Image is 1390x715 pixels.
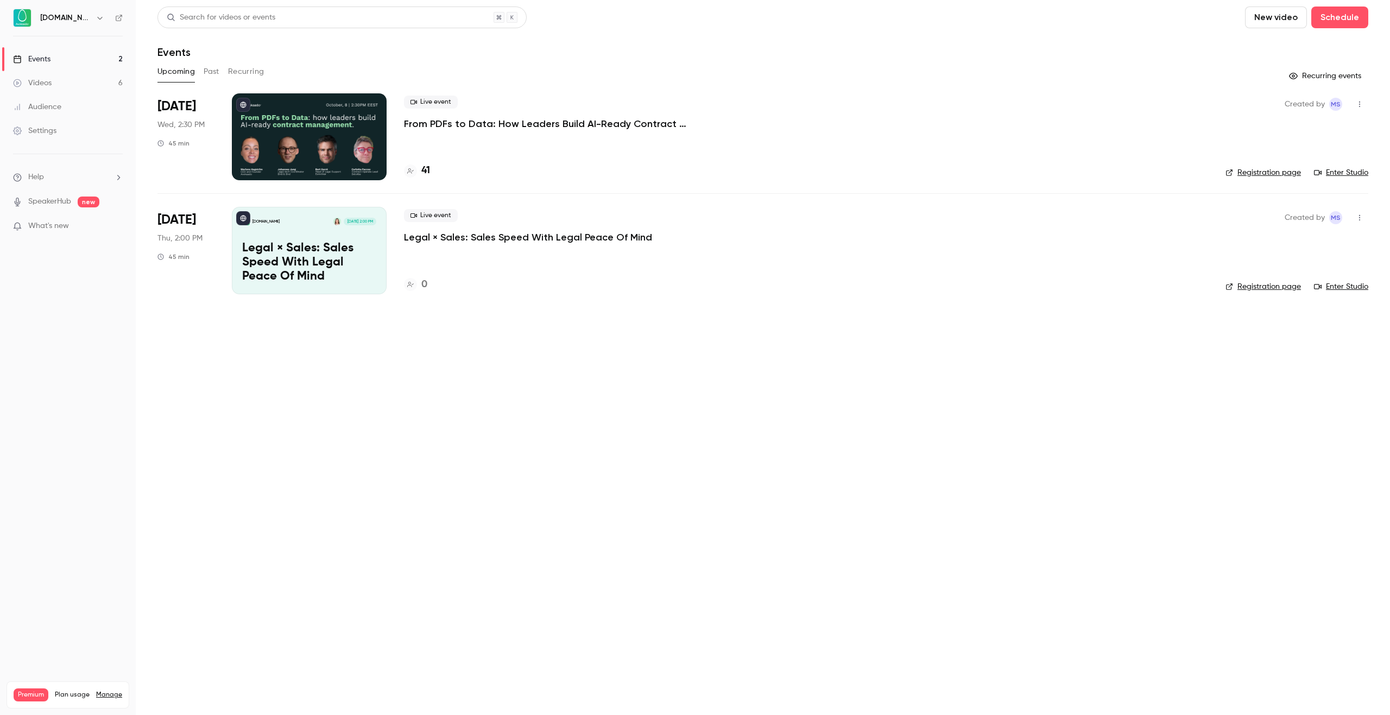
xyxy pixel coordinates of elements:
[1329,98,1342,111] span: Marie Skachko
[1285,98,1325,111] span: Created by
[1314,167,1368,178] a: Enter Studio
[157,98,196,115] span: [DATE]
[110,222,123,231] iframe: Noticeable Trigger
[157,139,189,148] div: 45 min
[157,233,203,244] span: Thu, 2:00 PM
[404,209,458,222] span: Live event
[28,220,69,232] span: What's new
[13,54,50,65] div: Events
[404,277,427,292] a: 0
[1225,167,1301,178] a: Registration page
[157,211,196,229] span: [DATE]
[1331,211,1341,224] span: MS
[1225,281,1301,292] a: Registration page
[344,218,376,225] span: [DATE] 2:00 PM
[157,252,189,261] div: 45 min
[232,207,387,294] a: Legal × Sales: Sales Speed With Legal Peace Of Mind[DOMAIN_NAME]Mariana Hagström[DATE] 2:00 PMLeg...
[96,691,122,699] a: Manage
[55,691,90,699] span: Plan usage
[404,96,458,109] span: Live event
[228,63,264,80] button: Recurring
[404,163,430,178] a: 41
[167,12,275,23] div: Search for videos or events
[1329,211,1342,224] span: Marie Skachko
[157,46,191,59] h1: Events
[421,277,427,292] h4: 0
[252,219,280,224] p: [DOMAIN_NAME]
[333,218,341,225] img: Mariana Hagström
[1311,7,1368,28] button: Schedule
[40,12,91,23] h6: [DOMAIN_NAME]
[13,125,56,136] div: Settings
[404,231,652,244] a: Legal × Sales: Sales Speed With Legal Peace Of Mind
[1285,211,1325,224] span: Created by
[157,63,195,80] button: Upcoming
[421,163,430,178] h4: 41
[157,93,214,180] div: Oct 8 Wed, 2:30 PM (Europe/Kiev)
[28,172,44,183] span: Help
[1245,7,1307,28] button: New video
[13,102,61,112] div: Audience
[157,119,205,130] span: Wed, 2:30 PM
[14,9,31,27] img: Avokaado.io
[28,196,71,207] a: SpeakerHub
[78,197,99,207] span: new
[404,117,730,130] a: From PDFs to Data: How Leaders Build AI-Ready Contract Management.
[1314,281,1368,292] a: Enter Studio
[204,63,219,80] button: Past
[14,688,48,701] span: Premium
[13,78,52,88] div: Videos
[242,242,376,283] p: Legal × Sales: Sales Speed With Legal Peace Of Mind
[157,207,214,294] div: Oct 23 Thu, 2:00 PM (Europe/Tallinn)
[13,172,123,183] li: help-dropdown-opener
[1331,98,1341,111] span: MS
[1284,67,1368,85] button: Recurring events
